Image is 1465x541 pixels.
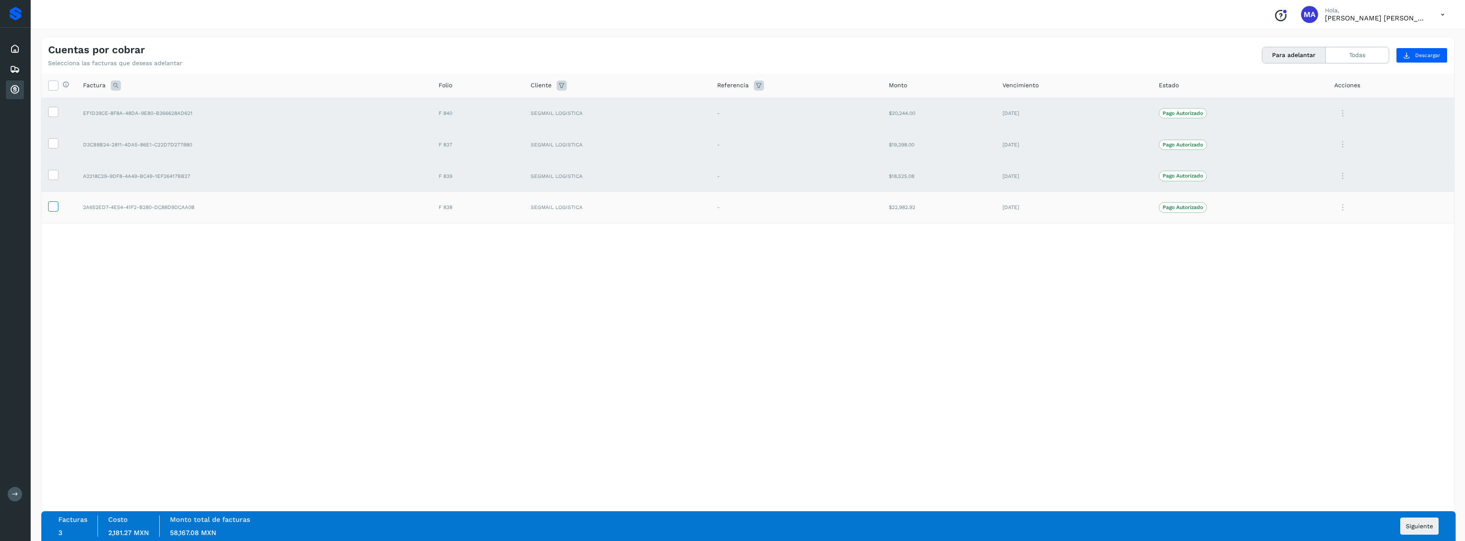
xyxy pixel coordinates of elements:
[1159,81,1179,90] span: Estado
[531,81,552,90] span: Cliente
[524,160,710,192] td: SEGMAIL LOGISTICA
[882,97,996,129] td: $20,244.00
[1163,173,1203,179] p: Pago Autorizado
[76,97,432,129] td: EF1D39CE-8F8A-48DA-9E80-B366628AD621
[1325,7,1427,14] p: Hola,
[882,160,996,192] td: $18,525.08
[6,60,24,79] div: Embarques
[1406,523,1433,529] span: Siguiente
[996,97,1152,129] td: [DATE]
[83,81,106,90] span: Factura
[710,192,882,223] td: -
[48,60,182,67] p: Selecciona las facturas que deseas adelantar
[1326,47,1389,63] button: Todas
[710,97,882,129] td: -
[170,529,216,537] span: 58,167.08 MXN
[76,192,432,223] td: 2A652ED7-4E54-41F2-B280-DC88D9DCAA0B
[1415,52,1440,59] span: Descargar
[882,129,996,160] td: $19,398.00
[996,129,1152,160] td: [DATE]
[6,80,24,99] div: Cuentas por cobrar
[48,44,145,56] h4: Cuentas por cobrar
[889,81,907,90] span: Monto
[710,160,882,192] td: -
[524,129,710,160] td: SEGMAIL LOGISTICA
[432,97,524,129] td: F 840
[710,129,882,160] td: -
[1396,48,1448,63] button: Descargar
[432,129,524,160] td: F 837
[524,97,710,129] td: SEGMAIL LOGISTICA
[1163,204,1203,210] p: Pago Autorizado
[439,81,452,90] span: Folio
[170,515,250,524] label: Monto total de facturas
[58,515,87,524] label: Facturas
[1003,81,1039,90] span: Vencimiento
[996,192,1152,223] td: [DATE]
[58,529,62,537] span: 3
[1325,14,1427,22] p: Marco Antonio Ortiz Jurado
[76,129,432,160] td: D3CB8B24-2811-4DA5-86E1-C22D7D277880
[1334,81,1360,90] span: Acciones
[1163,110,1203,116] p: Pago Autorizado
[432,160,524,192] td: F 839
[524,192,710,223] td: SEGMAIL LOGISTICA
[1400,518,1439,535] button: Siguiente
[996,160,1152,192] td: [DATE]
[717,81,749,90] span: Referencia
[76,160,432,192] td: A2218C29-9DF8-4A49-BC49-1EF26417BB27
[432,192,524,223] td: F 838
[1262,47,1326,63] button: Para adelantar
[1163,142,1203,148] p: Pago Autorizado
[108,529,149,537] span: 2,181.27 MXN
[108,515,128,524] label: Costo
[6,40,24,58] div: Inicio
[882,192,996,223] td: $22,982.92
